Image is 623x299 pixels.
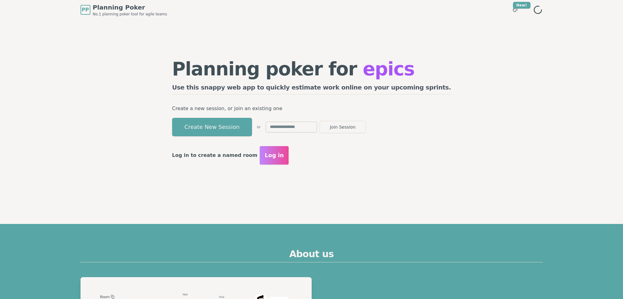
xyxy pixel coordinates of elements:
[257,125,261,130] span: or
[81,3,167,17] a: PPPlanning PokerNo.1 planning poker tool for agile teams
[172,118,252,136] button: Create New Session
[82,6,89,14] span: PP
[260,146,289,165] button: Log in
[172,83,451,94] h2: Use this snappy web app to quickly estimate work online on your upcoming sprints.
[172,151,258,160] p: Log in to create a named room
[513,2,530,9] div: New!
[81,249,543,262] h2: About us
[93,3,167,12] span: Planning Poker
[320,121,366,133] button: Join Session
[93,12,167,17] span: No.1 planning poker tool for agile teams
[172,104,451,113] p: Create a new session, or join an existing one
[510,4,521,15] button: New!
[265,151,284,160] span: Log in
[363,58,414,80] span: epics
[172,60,451,78] h1: Planning poker for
